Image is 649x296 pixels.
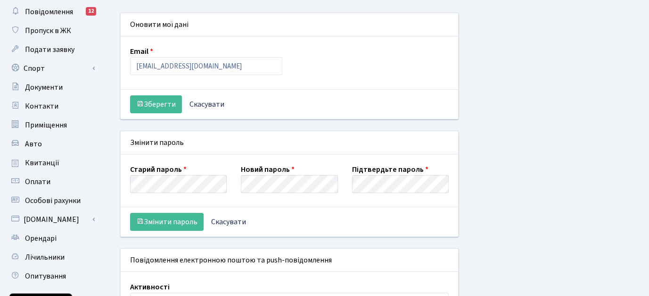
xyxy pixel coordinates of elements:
[241,164,295,175] label: Новий пароль
[5,210,99,229] a: [DOMAIN_NAME]
[5,267,99,286] a: Опитування
[25,252,65,262] span: Лічильники
[130,95,182,113] button: Зберегти
[5,191,99,210] a: Особові рахунки
[121,131,458,154] div: Змінити пароль
[5,135,99,153] a: Авто
[5,59,99,78] a: Спорт
[5,78,99,97] a: Документи
[130,213,204,231] button: Змінити пароль
[25,101,58,111] span: Контакти
[5,229,99,248] a: Орендарі
[130,164,187,175] label: Старий пароль
[25,25,71,36] span: Пропуск в ЖК
[5,116,99,135] a: Приміщення
[5,248,99,267] a: Лічильники
[121,249,458,272] div: Повідомлення електронною поштою та push-повідомлення
[5,2,99,21] a: Повідомлення12
[130,281,170,293] label: Активності
[25,44,74,55] span: Подати заявку
[25,139,42,149] span: Авто
[25,233,57,244] span: Орендарі
[5,40,99,59] a: Подати заявку
[5,172,99,191] a: Оплати
[130,46,153,57] label: Email
[5,153,99,172] a: Квитанції
[183,95,230,113] a: Скасувати
[205,213,252,231] a: Скасувати
[25,177,50,187] span: Оплати
[86,7,96,16] div: 12
[25,195,81,206] span: Особові рахунки
[121,13,458,36] div: Оновити мої дані
[5,21,99,40] a: Пропуск в ЖК
[25,7,73,17] span: Повідомлення
[25,82,63,93] span: Документи
[25,120,67,130] span: Приміщення
[25,271,66,281] span: Опитування
[25,158,59,168] span: Квитанції
[352,164,428,175] label: Підтвердьте пароль
[5,97,99,116] a: Контакти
